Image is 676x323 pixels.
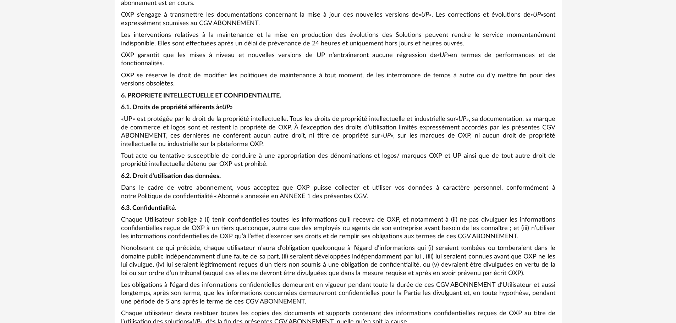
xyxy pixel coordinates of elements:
[121,72,555,88] p: OXP se réserve le droit de modifier les politiques de maintenance à tout moment, de les interromp...
[121,104,233,111] strong: 6.1. Droits de propriété afférents à
[121,115,555,149] p: «UP» est protégée par le droit de la propriété intellectuelle. Tous les droits de propriété intel...
[531,12,543,18] em: «UP»
[456,116,469,122] em: «UP»
[121,51,555,68] p: OXP garantit que les mises à niveau et nouvelles versions de UP n’entraîneront aucune régression ...
[121,216,555,241] p: Chaque Utilisateur s’oblige à (i) tenir confidentielles toutes les informations qu’il recevra de ...
[437,52,450,59] em: «UP»
[121,11,555,28] p: OXP s’engage à transmettre les documentations concernant la mise à jour des nouvelles versions de...
[121,93,281,99] strong: 6. PROPRIETE INTELLECTUELLE ET CONFIDENTIALITE.
[121,173,221,179] strong: 6.2. Droit d'utilisation des données.
[121,281,555,306] p: Les obligations à l’égard des informations confidentielles demeurent en vigueur pendant toute la ...
[121,184,555,201] p: Dans le cadre de votre abonnement, vous acceptez que OXP puisse collecter et utiliser vos données...
[121,31,555,48] p: Les interventions relatives à la maintenance et la mise en production des évolutions des Solution...
[121,244,555,278] p: Nonobstant ce qui précède, chaque utilisateur n’aura d’obligation quelconque à l’égard d’informat...
[121,152,555,169] p: Tout acte ou tentative susceptible de conduire à une appropriation des dénominations et logos/ ma...
[121,205,176,211] strong: 6.3. Confidentialité.
[419,12,432,18] em: «UP»
[380,133,393,139] em: «UP»
[219,104,233,111] em: «UP»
